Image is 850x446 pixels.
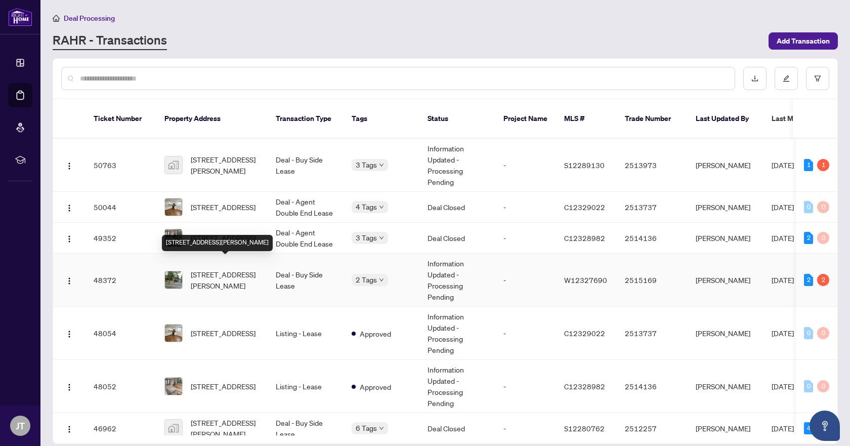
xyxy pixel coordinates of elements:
span: down [379,235,384,240]
span: home [53,15,60,22]
td: 50763 [86,139,156,192]
td: 2513737 [617,307,688,360]
img: thumbnail-img [165,229,182,247]
td: Deal Closed [419,413,495,444]
th: Trade Number [617,99,688,139]
td: [PERSON_NAME] [688,254,763,307]
td: [PERSON_NAME] [688,223,763,254]
th: Project Name [495,99,556,139]
td: Deal Closed [419,223,495,254]
td: Information Updated - Processing Pending [419,254,495,307]
td: 48052 [86,360,156,413]
span: C12329022 [564,202,605,212]
td: Information Updated - Processing Pending [419,139,495,192]
span: [STREET_ADDRESS][PERSON_NAME] [191,154,260,176]
span: 2 Tags [356,274,377,286]
img: thumbnail-img [165,271,182,289]
div: 1 [804,159,813,171]
span: edit [783,75,790,82]
span: down [379,163,384,168]
span: JT [16,419,25,433]
td: [PERSON_NAME] [688,307,763,360]
th: Last Updated By [688,99,763,139]
td: 48372 [86,254,156,307]
span: C12328982 [564,233,605,242]
img: Logo [65,277,73,285]
td: [PERSON_NAME] [688,192,763,223]
td: [PERSON_NAME] [688,139,763,192]
span: Last Modified Date [772,113,833,124]
span: 4 Tags [356,201,377,213]
span: download [751,75,758,82]
span: down [379,426,384,431]
img: Logo [65,204,73,212]
button: Logo [61,272,77,288]
a: RAHR - Transactions [53,32,167,50]
span: down [379,277,384,282]
button: Logo [61,199,77,215]
th: Status [419,99,495,139]
td: - [495,307,556,360]
button: Open asap [810,411,840,441]
th: MLS # [556,99,617,139]
span: [STREET_ADDRESS][PERSON_NAME] [191,269,260,291]
td: 2512257 [617,413,688,444]
img: Logo [65,425,73,433]
div: [STREET_ADDRESS][PERSON_NAME] [162,235,273,251]
img: logo [8,8,32,26]
div: 0 [817,201,829,213]
td: 2513737 [617,192,688,223]
span: [STREET_ADDRESS] [191,201,256,213]
td: Deal - Buy Side Lease [268,254,344,307]
td: Listing - Lease [268,307,344,360]
img: thumbnail-img [165,325,182,342]
td: Information Updated - Processing Pending [419,360,495,413]
span: S12289130 [564,160,605,170]
span: C12329022 [564,329,605,338]
div: 1 [817,159,829,171]
div: 2 [804,232,813,244]
div: 0 [804,380,813,392]
span: Add Transaction [777,33,830,49]
td: Deal - Buy Side Lease [268,139,344,192]
span: [DATE] [772,329,794,338]
div: 0 [817,327,829,339]
span: [STREET_ADDRESS] [191,328,256,339]
button: Logo [61,378,77,394]
img: thumbnail-img [165,156,182,174]
button: download [743,67,767,90]
span: [STREET_ADDRESS] [191,381,256,392]
span: 6 Tags [356,422,377,434]
td: Deal Closed [419,192,495,223]
td: [PERSON_NAME] [688,360,763,413]
span: Deal Processing [64,14,115,23]
span: Approved [360,381,391,392]
td: - [495,254,556,307]
span: [STREET_ADDRESS] [191,232,256,244]
img: thumbnail-img [165,378,182,395]
th: Ticket Number [86,99,156,139]
span: Approved [360,328,391,339]
td: Deal - Buy Side Lease [268,413,344,444]
span: [DATE] [772,424,794,433]
th: Property Address [156,99,268,139]
span: [DATE] [772,160,794,170]
td: 2515169 [617,254,688,307]
span: [STREET_ADDRESS][PERSON_NAME] [191,417,260,439]
button: edit [775,67,798,90]
td: - [495,360,556,413]
td: Deal - Agent Double End Lease [268,192,344,223]
div: 0 [817,380,829,392]
button: Logo [61,157,77,173]
td: 50044 [86,192,156,223]
span: filter [814,75,821,82]
span: 3 Tags [356,232,377,244]
img: Logo [65,162,73,170]
td: - [495,192,556,223]
span: 3 Tags [356,159,377,171]
th: Transaction Type [268,99,344,139]
span: W12327690 [564,275,607,285]
td: Information Updated - Processing Pending [419,307,495,360]
td: 2513973 [617,139,688,192]
button: filter [806,67,829,90]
